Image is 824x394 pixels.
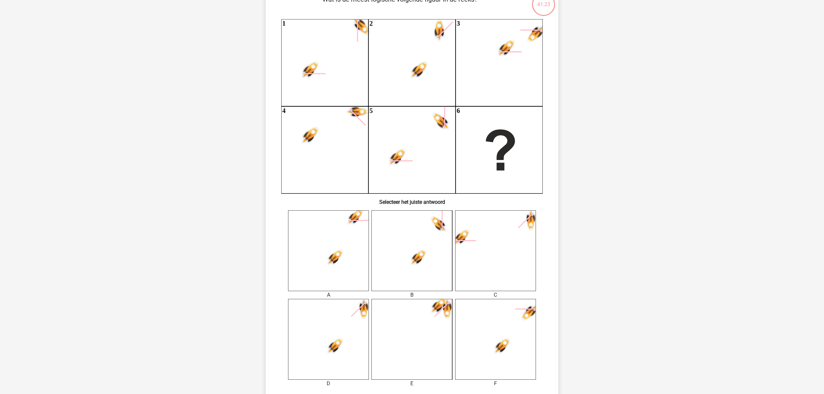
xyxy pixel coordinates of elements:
text: 1 [282,20,285,27]
text: 2 [370,20,373,27]
text: 5 [370,107,373,114]
text: 6 [457,107,460,114]
div: D [283,380,374,388]
h6: Selecteer het juiste antwoord [276,194,548,205]
div: A [283,291,374,299]
text: 3 [457,20,460,27]
div: E [367,380,457,388]
div: B [367,291,457,299]
div: C [450,291,541,299]
div: F [450,380,541,388]
text: 4 [282,107,285,114]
